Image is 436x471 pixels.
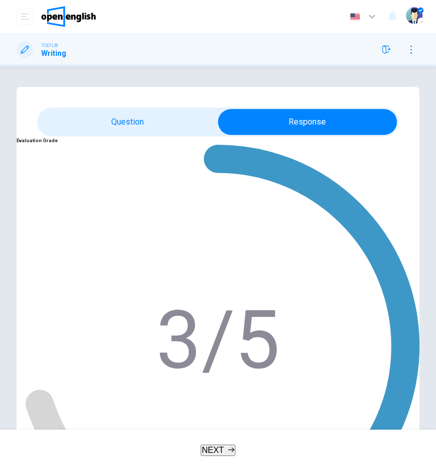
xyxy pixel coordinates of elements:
button: NEXT [201,445,235,456]
h1: Writing [41,49,66,57]
img: en [349,13,362,21]
span: TOEFL® [41,42,58,49]
span: NEXT [202,446,224,454]
button: open mobile menu [17,8,33,25]
img: OpenEnglish logo [41,6,96,27]
h6: Evaluation Grade [17,136,419,145]
text: 3/5 [156,293,280,387]
img: Profile picture [406,7,423,24]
